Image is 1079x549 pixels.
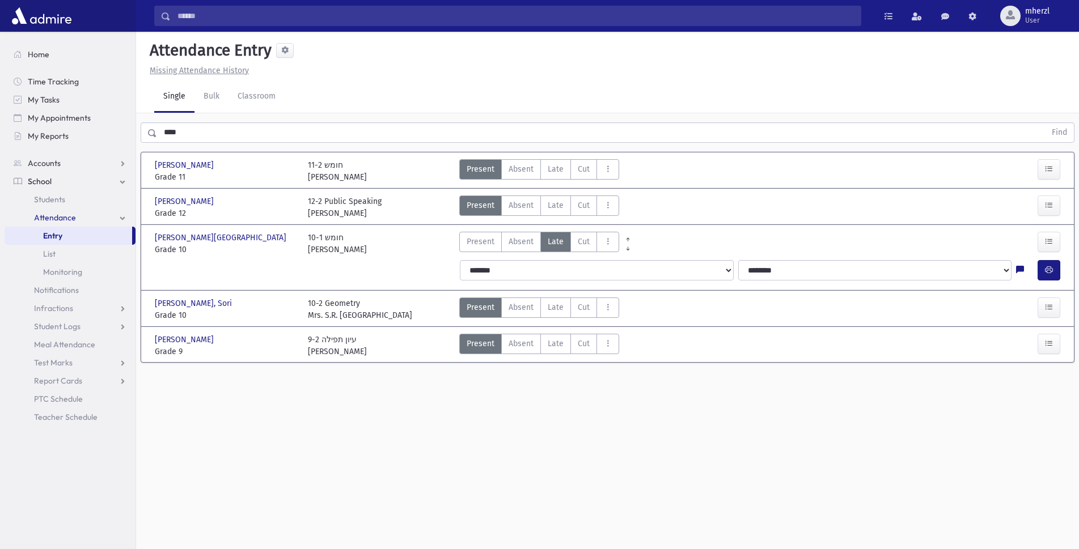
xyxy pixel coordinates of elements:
a: List [5,245,136,263]
span: Test Marks [34,358,73,368]
span: mherzl [1025,7,1050,16]
span: [PERSON_NAME][GEOGRAPHIC_DATA] [155,232,289,244]
span: [PERSON_NAME] [155,195,216,207]
a: Home [5,45,136,63]
div: AttTypes [459,195,619,219]
input: Search [171,6,861,26]
span: [PERSON_NAME] [155,159,216,171]
a: Missing Attendance History [145,66,249,75]
span: Teacher Schedule [34,412,98,422]
a: Attendance [5,208,136,227]
span: Time Tracking [28,76,79,87]
div: 11-2 חומש [PERSON_NAME] [308,159,367,183]
span: Accounts [28,158,61,168]
span: Late [548,199,564,211]
span: PTC Schedule [34,394,83,404]
div: AttTypes [459,297,619,321]
a: Students [5,190,136,208]
a: Single [154,81,194,113]
span: Late [548,301,564,313]
span: Cut [578,301,590,313]
span: My Reports [28,131,69,141]
span: Grade 9 [155,346,297,358]
span: Cut [578,163,590,175]
span: Monitoring [43,267,82,277]
h5: Attendance Entry [145,41,272,60]
a: Classroom [229,81,285,113]
a: Monitoring [5,263,136,281]
span: Absent [509,301,534,313]
div: 10-1 חומש [PERSON_NAME] [308,232,367,256]
span: Late [548,163,564,175]
span: Grade 11 [155,171,297,183]
span: User [1025,16,1050,25]
span: Present [467,163,494,175]
a: My Tasks [5,91,136,109]
span: [PERSON_NAME] [155,334,216,346]
span: Infractions [34,303,73,313]
span: Grade 10 [155,309,297,321]
a: Report Cards [5,372,136,390]
span: Student Logs [34,321,81,331]
span: Late [548,236,564,248]
span: List [43,249,56,259]
div: 9-2 עיון תפילה [PERSON_NAME] [308,334,367,358]
div: AttTypes [459,159,619,183]
a: Accounts [5,154,136,172]
div: 10-2 Geometry Mrs. S.R. [GEOGRAPHIC_DATA] [308,297,412,321]
a: Entry [5,227,132,245]
a: Meal Attendance [5,335,136,354]
span: Grade 10 [155,244,297,256]
a: Test Marks [5,354,136,372]
span: Absent [509,199,534,211]
a: Infractions [5,299,136,317]
span: [PERSON_NAME], Sori [155,297,234,309]
span: Present [467,301,494,313]
a: Student Logs [5,317,136,335]
span: Present [467,338,494,350]
span: Report Cards [34,376,82,386]
a: Notifications [5,281,136,299]
div: 12-2 Public Speaking [PERSON_NAME] [308,195,382,219]
a: Time Tracking [5,73,136,91]
span: Notifications [34,285,79,295]
span: Entry [43,231,62,241]
span: School [28,176,52,186]
span: Students [34,194,65,205]
span: My Appointments [28,113,91,123]
span: Late [548,338,564,350]
span: Absent [509,163,534,175]
span: Absent [509,338,534,350]
span: Present [467,199,494,211]
span: Grade 12 [155,207,297,219]
div: AttTypes [459,232,619,256]
a: My Reports [5,127,136,145]
a: PTC Schedule [5,390,136,408]
span: Cut [578,236,590,248]
span: My Tasks [28,95,60,105]
span: Cut [578,338,590,350]
button: Find [1045,123,1074,142]
a: Bulk [194,81,229,113]
div: AttTypes [459,334,619,358]
a: Teacher Schedule [5,408,136,426]
span: Absent [509,236,534,248]
a: School [5,172,136,190]
span: Home [28,49,49,59]
span: Cut [578,199,590,211]
a: My Appointments [5,109,136,127]
span: Attendance [34,212,76,223]
u: Missing Attendance History [150,66,249,75]
span: Present [467,236,494,248]
span: Meal Attendance [34,339,95,350]
img: AdmirePro [9,5,74,27]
